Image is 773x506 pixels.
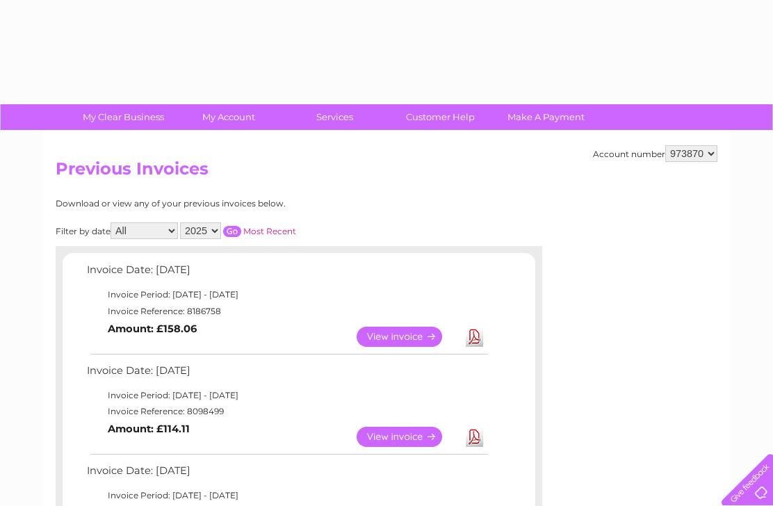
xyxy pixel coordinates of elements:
[83,487,490,504] td: Invoice Period: [DATE] - [DATE]
[83,303,490,320] td: Invoice Reference: 8186758
[83,286,490,303] td: Invoice Period: [DATE] - [DATE]
[466,427,483,447] a: Download
[466,327,483,347] a: Download
[243,226,296,236] a: Most Recent
[83,261,490,286] td: Invoice Date: [DATE]
[66,104,181,130] a: My Clear Business
[172,104,286,130] a: My Account
[83,462,490,487] td: Invoice Date: [DATE]
[83,361,490,387] td: Invoice Date: [DATE]
[56,199,421,209] div: Download or view any of your previous invoices below.
[83,403,490,420] td: Invoice Reference: 8098499
[277,104,392,130] a: Services
[357,427,459,447] a: View
[108,323,197,335] b: Amount: £158.06
[383,104,498,130] a: Customer Help
[83,387,490,404] td: Invoice Period: [DATE] - [DATE]
[56,222,421,239] div: Filter by date
[56,159,717,186] h2: Previous Invoices
[108,423,190,435] b: Amount: £114.11
[489,104,603,130] a: Make A Payment
[357,327,459,347] a: View
[593,145,717,162] div: Account number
